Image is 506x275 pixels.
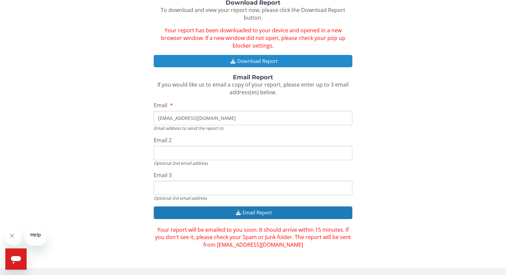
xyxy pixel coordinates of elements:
[154,55,352,67] button: Download Report
[155,226,351,249] span: Your report will be emailed to you soon. It should arrive within 15 minutes. If you don't see it,...
[154,171,172,179] span: Email 3
[157,81,349,96] span: If you would like us to email a copy of your report, please enter up to 3 email address(es) below.
[5,229,22,246] iframe: Close message
[161,27,345,49] span: Your report has been downloaded to your device and opened in a new browser window. If a new windo...
[5,248,27,270] iframe: Button to launch messaging window
[161,6,345,21] span: To download and view your report now, please click the Download Report button.
[154,102,167,109] span: Email
[154,125,352,131] div: Email address to send the report to
[154,206,352,219] button: Email Report
[154,195,352,201] div: Optional 3rd email address
[154,160,352,166] div: Optional 2nd email address
[233,74,273,81] strong: Email Report
[25,227,47,246] iframe: Message from company
[154,137,172,144] span: Email 2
